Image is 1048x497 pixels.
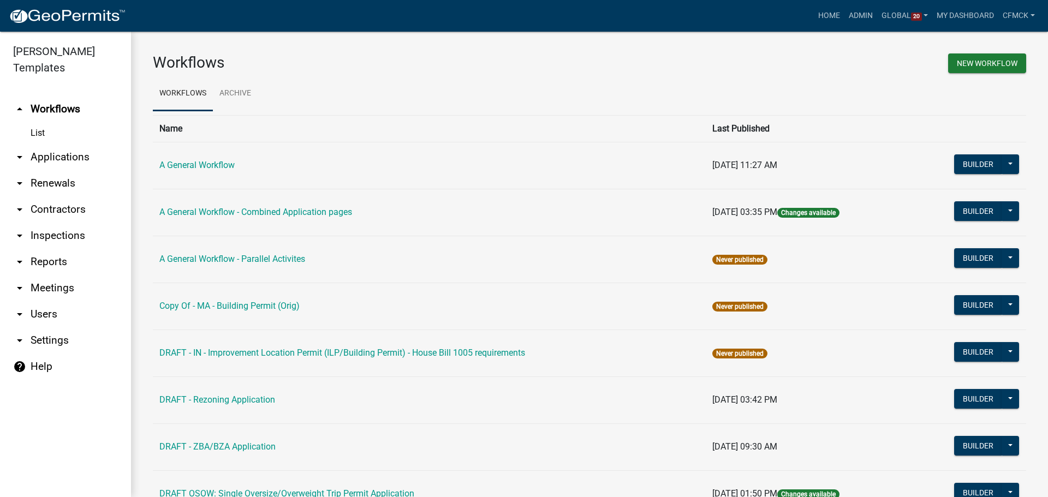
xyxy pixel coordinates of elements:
span: Changes available [777,208,839,218]
i: arrow_drop_down [13,229,26,242]
button: Builder [954,201,1002,221]
a: Workflows [153,76,213,111]
a: A General Workflow - Parallel Activites [159,254,305,264]
a: My Dashboard [932,5,998,26]
a: Archive [213,76,258,111]
span: Never published [712,349,767,358]
a: DRAFT - Rezoning Application [159,394,275,405]
button: Builder [954,342,1002,362]
a: Admin [844,5,877,26]
span: [DATE] 11:27 AM [712,160,777,170]
i: arrow_drop_down [13,203,26,216]
h3: Workflows [153,53,581,72]
span: 20 [911,13,922,21]
i: arrow_drop_down [13,334,26,347]
i: arrow_drop_up [13,103,26,116]
span: [DATE] 03:42 PM [712,394,777,405]
i: arrow_drop_down [13,151,26,164]
i: arrow_drop_down [13,177,26,190]
i: arrow_drop_down [13,308,26,321]
span: [DATE] 09:30 AM [712,441,777,452]
button: Builder [954,436,1002,456]
i: help [13,360,26,373]
a: DRAFT - ZBA/BZA Application [159,441,276,452]
button: Builder [954,389,1002,409]
a: A General Workflow - Combined Application pages [159,207,352,217]
i: arrow_drop_down [13,282,26,295]
span: Never published [712,255,767,265]
button: Builder [954,154,1002,174]
button: Builder [954,295,1002,315]
span: Never published [712,302,767,312]
th: Name [153,115,706,142]
a: Home [814,5,844,26]
i: arrow_drop_down [13,255,26,268]
span: [DATE] 03:35 PM [712,207,777,217]
a: Global20 [877,5,933,26]
a: Copy Of - MA - Building Permit (Orig) [159,301,300,311]
a: CFMCK [998,5,1039,26]
button: Builder [954,248,1002,268]
a: DRAFT - IN - Improvement Location Permit (ILP/Building Permit) - House Bill 1005 requirements [159,348,525,358]
button: New Workflow [948,53,1026,73]
a: A General Workflow [159,160,235,170]
th: Last Published [706,115,911,142]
